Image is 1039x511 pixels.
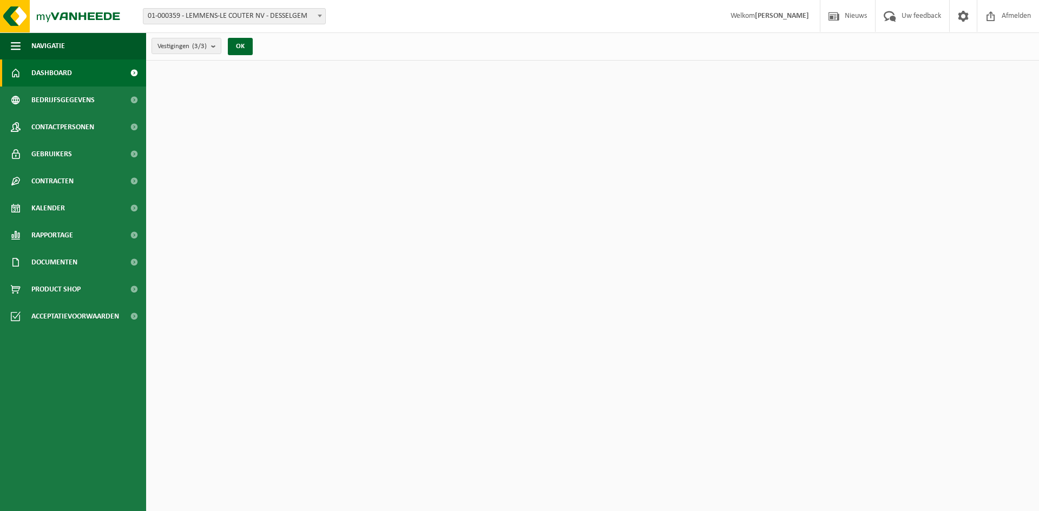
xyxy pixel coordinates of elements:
[31,195,65,222] span: Kalender
[31,303,119,330] span: Acceptatievoorwaarden
[31,168,74,195] span: Contracten
[31,276,81,303] span: Product Shop
[31,114,94,141] span: Contactpersonen
[157,38,207,55] span: Vestigingen
[152,38,221,54] button: Vestigingen(3/3)
[228,38,253,55] button: OK
[192,43,207,50] count: (3/3)
[31,222,73,249] span: Rapportage
[143,9,325,24] span: 01-000359 - LEMMENS-LE COUTER NV - DESSELGEM
[31,87,95,114] span: Bedrijfsgegevens
[143,8,326,24] span: 01-000359 - LEMMENS-LE COUTER NV - DESSELGEM
[755,12,809,20] strong: [PERSON_NAME]
[31,249,77,276] span: Documenten
[31,59,72,87] span: Dashboard
[31,32,65,59] span: Navigatie
[31,141,72,168] span: Gebruikers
